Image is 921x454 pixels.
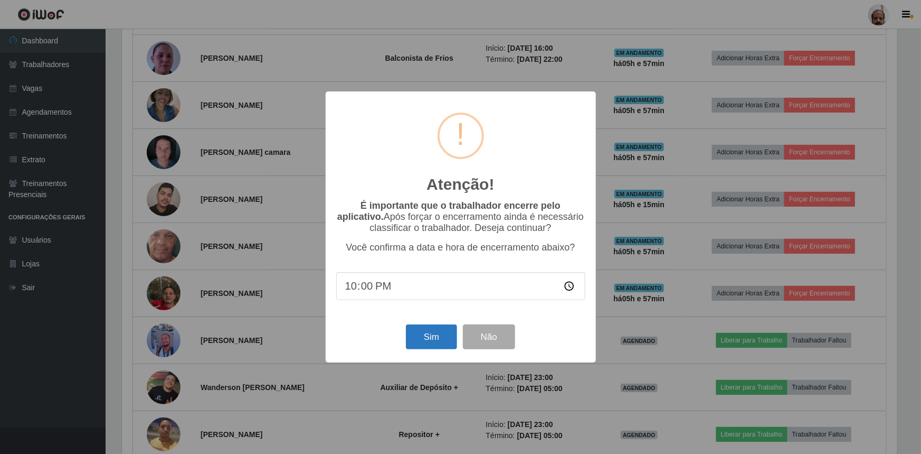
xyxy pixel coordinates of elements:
p: Você confirma a data e hora de encerramento abaixo? [336,242,585,253]
button: Sim [406,325,457,349]
p: Após forçar o encerramento ainda é necessário classificar o trabalhador. Deseja continuar? [336,200,585,234]
b: É importante que o trabalhador encerre pelo aplicativo. [337,200,561,222]
button: Não [463,325,515,349]
h2: Atenção! [426,175,494,194]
